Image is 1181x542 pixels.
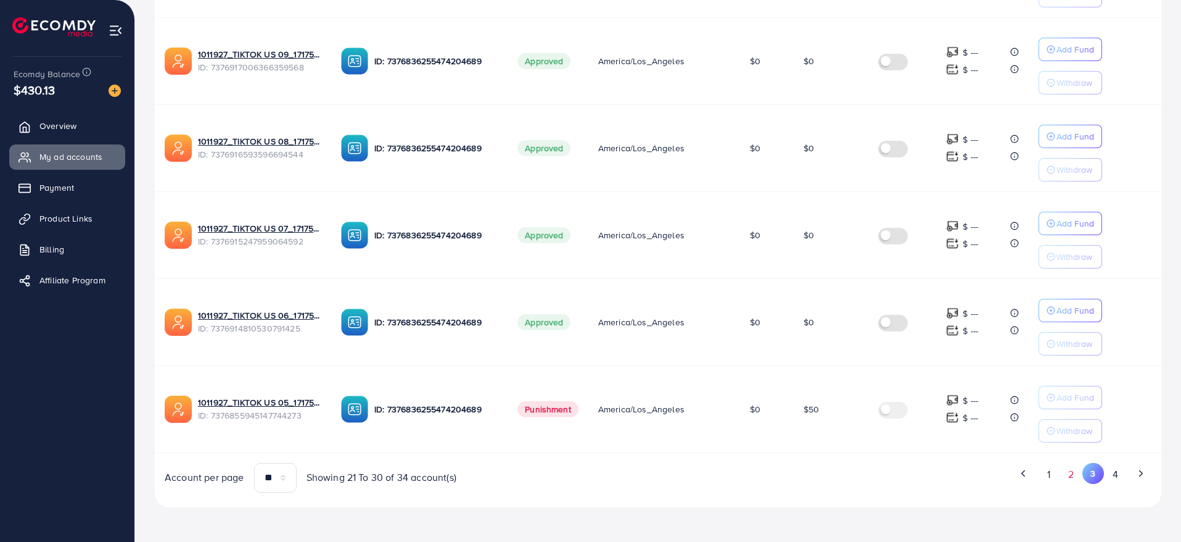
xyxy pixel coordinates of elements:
button: Withdraw [1039,71,1102,94]
span: America/Los_Angeles [598,55,685,67]
p: ID: 7376836255474204689 [374,315,498,330]
button: Go to page 1 [1038,463,1060,486]
span: ID: 7376917006366359568 [198,61,321,73]
span: ID: 7376914810530791425 [198,322,321,335]
a: My ad accounts [9,144,125,169]
span: Product Links [39,212,93,225]
img: ic-ba-acc.ded83a64.svg [341,309,368,336]
p: Withdraw [1056,423,1092,438]
p: ID: 7376836255474204689 [374,54,498,69]
img: top-up amount [946,220,959,233]
span: America/Los_Angeles [598,142,685,154]
span: Payment [39,181,74,194]
span: Billing [39,243,64,256]
p: $ --- [963,236,978,251]
img: ic-ba-acc.ded83a64.svg [341,135,368,162]
button: Withdraw [1039,245,1102,269]
span: Account per page [165,470,244,485]
button: Add Fund [1039,386,1102,409]
a: Product Links [9,206,125,231]
img: ic-ads-acc.e4c84228.svg [165,222,192,249]
a: 1011927_TIKTOK US 09_1717572349349 [198,48,321,60]
p: Withdraw [1056,75,1092,90]
p: Add Fund [1056,129,1094,144]
a: Overview [9,114,125,138]
img: ic-ba-acc.ded83a64.svg [341,222,368,249]
img: top-up amount [946,307,959,320]
img: top-up amount [946,237,959,250]
img: ic-ba-acc.ded83a64.svg [341,396,368,423]
p: Add Fund [1056,303,1094,318]
span: $0 [750,403,760,415]
span: $0 [750,142,760,154]
span: $50 [804,403,819,415]
p: Withdraw [1056,336,1092,351]
p: $ --- [963,62,978,77]
span: $0 [750,316,760,328]
span: Showing 21 To 30 of 34 account(s) [307,470,456,485]
img: top-up amount [946,394,959,407]
button: Add Fund [1039,125,1102,148]
iframe: Chat [1129,486,1172,533]
img: image [109,85,121,97]
button: Add Fund [1039,38,1102,61]
p: ID: 7376836255474204689 [374,228,498,243]
img: top-up amount [946,411,959,424]
button: Withdraw [1039,332,1102,356]
p: Add Fund [1056,390,1094,405]
p: $ --- [963,323,978,338]
span: Approved [517,140,570,156]
img: logo [12,17,96,36]
span: $0 [750,55,760,67]
img: ic-ads-acc.e4c84228.svg [165,48,192,75]
button: Go to page 2 [1060,463,1082,486]
button: Add Fund [1039,299,1102,322]
a: 1011927_TIKTOK US 08_1717572257477 [198,135,321,148]
span: Affiliate Program [39,274,105,286]
p: ID: 7376836255474204689 [374,141,498,156]
p: Withdraw [1056,162,1092,177]
p: $ --- [963,306,978,321]
button: Go to next page [1130,463,1151,484]
a: Payment [9,175,125,200]
button: Withdraw [1039,419,1102,443]
p: Withdraw [1056,249,1092,264]
span: Ecomdy Balance [14,68,80,80]
span: Punishment [517,401,578,417]
p: Add Fund [1056,216,1094,231]
span: $430.13 [14,81,55,99]
a: Billing [9,237,125,262]
img: ic-ads-acc.e4c84228.svg [165,309,192,336]
span: $0 [804,55,814,67]
div: <span class='underline'>1011927_TIKTOK US 07_1717571937037</span></br>7376915247959064592 [198,222,321,248]
p: $ --- [963,45,978,60]
img: top-up amount [946,150,959,163]
p: ID: 7376836255474204689 [374,402,498,417]
div: <span class='underline'>1011927_TIKTOK US 09_1717572349349</span></br>7376917006366359568 [198,48,321,73]
p: $ --- [963,132,978,147]
button: Withdraw [1039,158,1102,181]
img: top-up amount [946,63,959,76]
span: America/Los_Angeles [598,316,685,328]
button: Add Fund [1039,212,1102,235]
span: ID: 7376915247959064592 [198,235,321,248]
span: Approved [517,53,570,69]
span: My ad accounts [39,151,102,163]
ul: Pagination [668,463,1151,486]
div: <span class='underline'>1011927_TIKTOK US 05_1717558128461</span></br>7376855945147744273 [198,396,321,422]
button: Go to page 3 [1082,463,1104,484]
span: America/Los_Angeles [598,403,685,415]
img: top-up amount [946,324,959,337]
span: $0 [804,229,814,241]
img: ic-ba-acc.ded83a64.svg [341,48,368,75]
button: Go to page 4 [1104,463,1126,486]
span: Overview [39,120,76,132]
p: Add Fund [1056,42,1094,57]
span: $0 [804,142,814,154]
img: top-up amount [946,46,959,59]
a: 1011927_TIKTOK US 05_1717558128461 [198,396,321,409]
span: America/Los_Angeles [598,229,685,241]
span: Approved [517,227,570,243]
span: ID: 7376916593596694544 [198,148,321,161]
